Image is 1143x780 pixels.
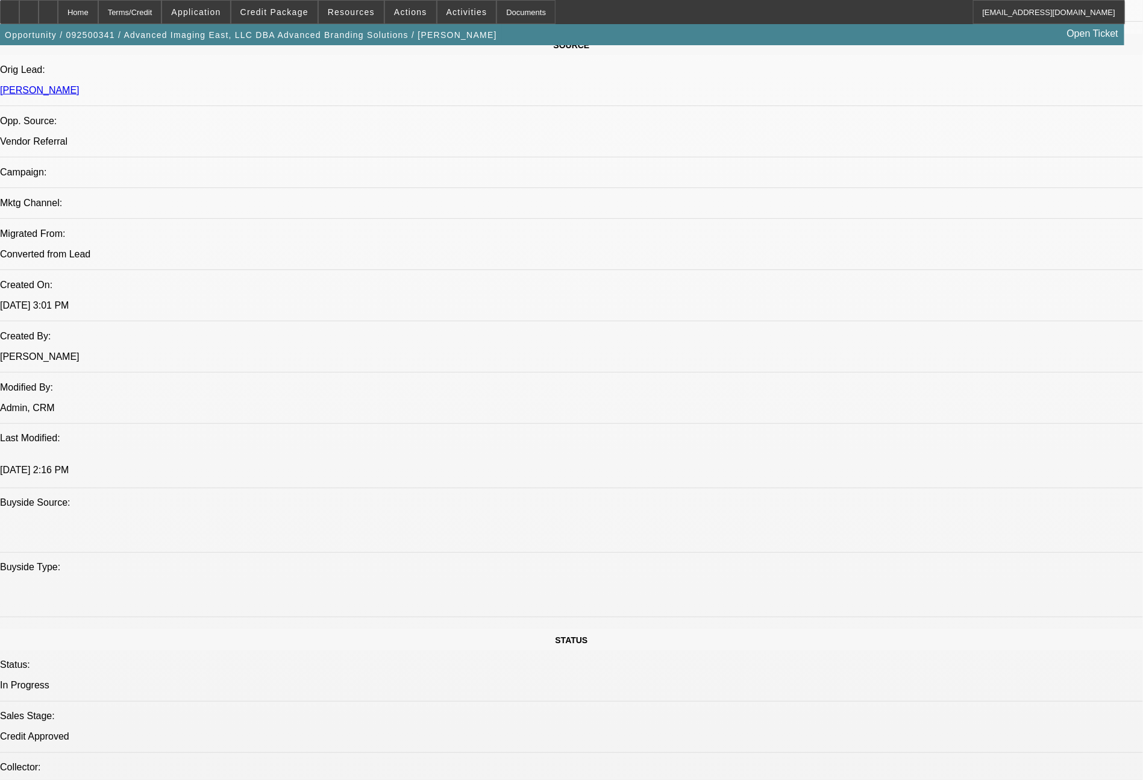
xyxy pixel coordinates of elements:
button: Application [162,1,230,24]
span: Application [171,7,221,17]
span: SOURCE [554,40,590,50]
button: Actions [385,1,436,24]
a: Open Ticket [1062,24,1123,44]
span: Opportunity / 092500341 / Advanced Imaging East, LLC DBA Advanced Branding Solutions / [PERSON_NAME] [5,30,497,40]
span: Actions [394,7,427,17]
button: Resources [319,1,384,24]
button: Activities [437,1,496,24]
span: STATUS [556,636,588,646]
span: Activities [446,7,487,17]
button: Credit Package [231,1,318,24]
span: Resources [328,7,375,17]
span: Credit Package [240,7,308,17]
